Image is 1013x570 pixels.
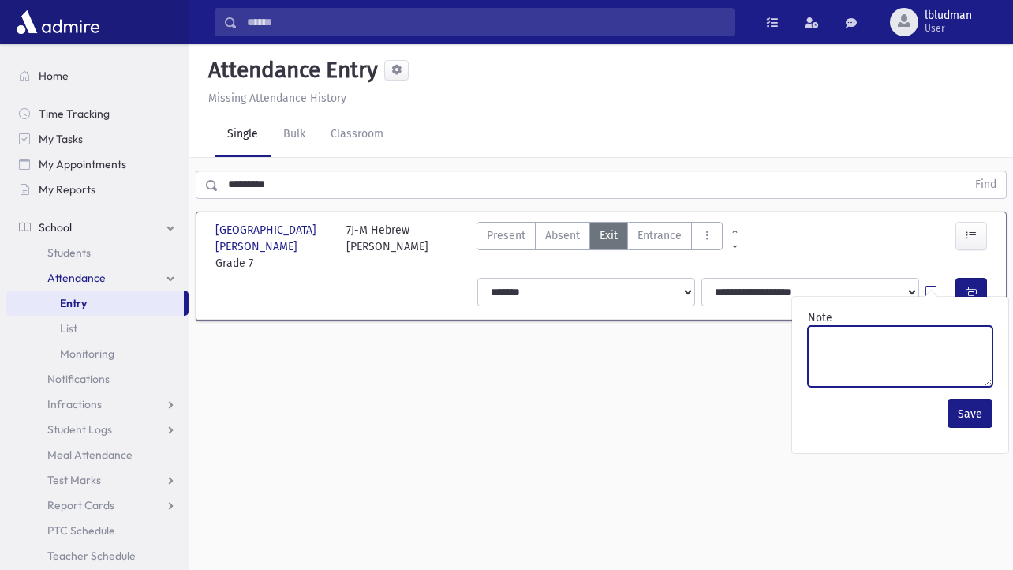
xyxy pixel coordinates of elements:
a: School [6,215,189,240]
a: Bulk [271,113,318,157]
span: Time Tracking [39,107,110,121]
a: My Tasks [6,126,189,152]
span: My Appointments [39,157,126,171]
a: My Reports [6,177,189,202]
a: My Appointments [6,152,189,177]
span: Meal Attendance [47,448,133,462]
a: Meal Attendance [6,442,189,467]
span: Test Marks [47,473,101,487]
a: Teacher Schedule [6,543,189,568]
span: Home [39,69,69,83]
span: Teacher Schedule [47,549,136,563]
div: AttTypes [477,222,723,272]
a: Entry [6,291,184,316]
a: Monitoring [6,341,189,366]
a: Student Logs [6,417,189,442]
span: Present [487,227,525,244]
u: Missing Attendance History [208,92,346,105]
a: Home [6,63,189,88]
span: PTC Schedule [47,523,115,538]
span: Entry [60,296,87,310]
span: Exit [600,227,618,244]
input: Search [237,8,734,36]
span: Absent [545,227,580,244]
img: AdmirePro [13,6,103,38]
a: Students [6,240,189,265]
span: User [925,22,972,35]
span: Report Cards [47,498,114,512]
span: Entrance [637,227,682,244]
a: PTC Schedule [6,518,189,543]
a: Classroom [318,113,396,157]
a: Notifications [6,366,189,392]
a: Missing Attendance History [202,92,346,105]
button: Save [948,399,992,428]
span: Notifications [47,372,110,386]
span: Students [47,246,91,260]
h5: Attendance Entry [202,57,378,84]
a: Test Marks [6,467,189,493]
label: Note [808,309,832,326]
a: Time Tracking [6,101,189,126]
span: [GEOGRAPHIC_DATA][PERSON_NAME] [215,222,331,255]
span: My Reports [39,182,95,197]
a: Single [215,113,271,157]
span: School [39,220,72,234]
button: Find [966,171,1006,198]
span: Student Logs [47,422,112,437]
span: Attendance [47,271,106,285]
span: Monitoring [60,347,114,361]
span: Infractions [47,397,102,411]
a: Attendance [6,265,189,291]
a: Infractions [6,392,189,417]
span: My Tasks [39,132,83,146]
span: lbludman [925,9,972,22]
div: 7J-M Hebrew [PERSON_NAME] [346,222,428,272]
span: Grade 7 [215,255,331,272]
span: List [60,321,77,336]
a: List [6,316,189,341]
a: Report Cards [6,493,189,518]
